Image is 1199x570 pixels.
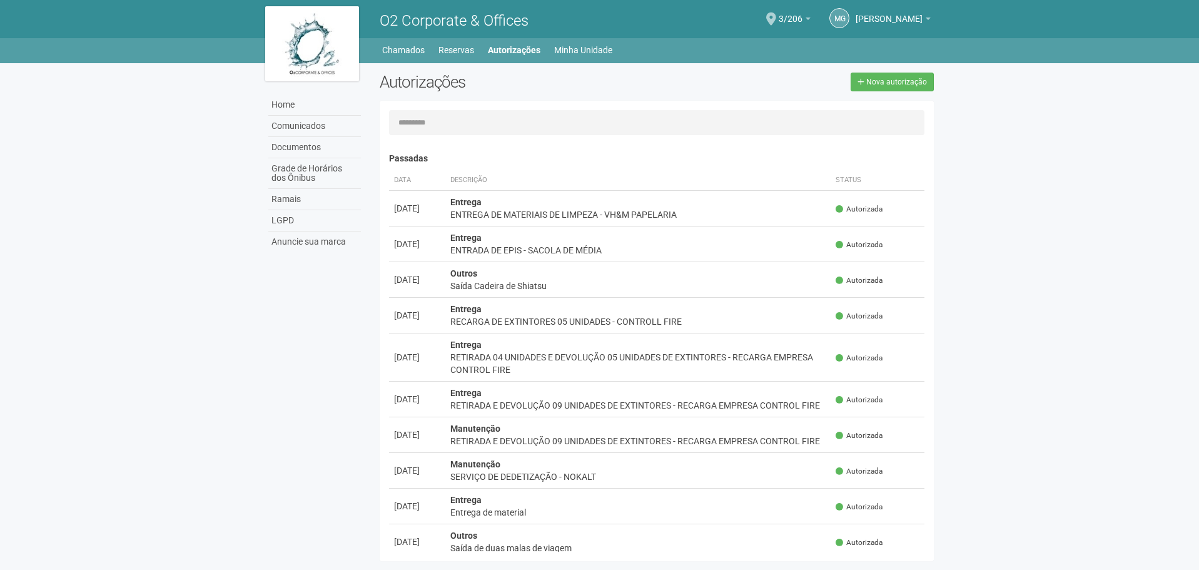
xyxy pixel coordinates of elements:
strong: Entrega [450,304,482,314]
strong: Outros [450,531,477,541]
h4: Passadas [389,154,925,163]
div: [DATE] [394,500,440,512]
strong: Outros [450,268,477,278]
strong: Manutenção [450,459,500,469]
span: 3/206 [779,2,802,24]
div: [DATE] [394,309,440,322]
strong: Entrega [450,495,482,505]
div: [DATE] [394,238,440,250]
a: Nova autorização [851,73,934,91]
a: Grade de Horários dos Ônibus [268,158,361,189]
th: Descrição [445,170,831,191]
div: Entrega de material [450,506,826,519]
span: O2 Corporate & Offices [380,12,529,29]
a: LGPD [268,210,361,232]
div: [DATE] [394,429,440,441]
div: [DATE] [394,393,440,405]
a: Anuncie sua marca [268,232,361,252]
a: Minha Unidade [554,41,612,59]
strong: Manutenção [450,424,500,434]
div: RETIRADA E DEVOLUÇÃO 09 UNIDADES DE EXTINTORES - RECARGA EMPRESA CONTROL FIRE [450,435,826,447]
span: Autorizada [836,466,883,477]
div: Saída Cadeira de Shiatsu [450,280,826,292]
a: 3/206 [779,16,811,26]
div: [DATE] [394,202,440,215]
div: ENTREGA DE MATERIAIS DE LIMPEZA - VH&M PAPELARIA [450,208,826,221]
span: Autorizada [836,395,883,405]
div: RETIRADA 04 UNIDADES E DEVOLUÇÃO 05 UNIDADES DE EXTINTORES - RECARGA EMPRESA CONTROL FIRE [450,351,826,376]
div: Saída de duas malas de viagem [450,542,826,554]
th: Data [389,170,445,191]
span: Autorizada [836,502,883,512]
span: Nova autorização [866,78,927,86]
div: [DATE] [394,273,440,286]
img: logo.jpg [265,6,359,81]
a: [PERSON_NAME] [856,16,931,26]
span: Autorizada [836,240,883,250]
h2: Autorizações [380,73,647,91]
span: Autorizada [836,275,883,286]
strong: Entrega [450,388,482,398]
span: Autorizada [836,204,883,215]
div: [DATE] [394,464,440,477]
th: Status [831,170,924,191]
span: Autorizada [836,430,883,441]
a: Home [268,94,361,116]
div: RECARGA DE EXTINTORES 05 UNIDADES - CONTROLL FIRE [450,315,826,328]
div: [DATE] [394,351,440,364]
div: RETIRADA E DEVOLUÇÃO 09 UNIDADES DE EXTINTORES - RECARGA EMPRESA CONTROL FIRE [450,399,826,412]
div: ENTRADA DE EPIS - SACOLA DE MÉDIA [450,244,826,257]
a: Comunicados [268,116,361,137]
strong: Entrega [450,197,482,207]
a: MG [829,8,849,28]
a: Ramais [268,189,361,210]
span: Monica Guedes [856,2,923,24]
strong: Entrega [450,340,482,350]
span: Autorizada [836,311,883,322]
a: Autorizações [488,41,540,59]
a: Reservas [438,41,474,59]
span: Autorizada [836,537,883,548]
div: SERVIÇO DE DEDETIZAÇÃO - NOKALT [450,471,826,483]
strong: Entrega [450,233,482,243]
div: [DATE] [394,536,440,548]
a: Chamados [382,41,425,59]
span: Autorizada [836,353,883,364]
a: Documentos [268,137,361,158]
